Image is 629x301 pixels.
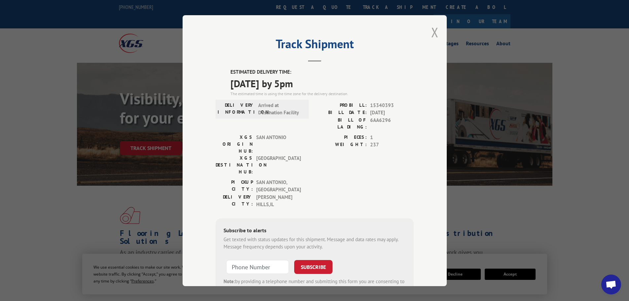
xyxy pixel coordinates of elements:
[224,236,406,250] div: Get texted with status updates for this shipment. Message and data rates may apply. Message frequ...
[224,278,235,284] strong: Note:
[315,141,367,149] label: WEIGHT:
[256,178,301,193] span: SAN ANTONIO , [GEOGRAPHIC_DATA]
[256,154,301,175] span: [GEOGRAPHIC_DATA]
[224,278,406,300] div: by providing a telephone number and submitting this form you are consenting to be contacted by SM...
[216,133,253,154] label: XGS ORIGIN HUB:
[230,91,414,96] div: The estimated time is using the time zone for the delivery destination.
[226,260,289,274] input: Phone Number
[294,260,332,274] button: SUBSCRIBE
[601,275,621,294] div: Open chat
[370,101,414,109] span: 15340393
[256,133,301,154] span: SAN ANTONIO
[431,23,438,41] button: Close modal
[216,193,253,208] label: DELIVERY CITY:
[256,193,301,208] span: [PERSON_NAME] HILLS , IL
[224,226,406,236] div: Subscribe to alerts
[218,101,255,116] label: DELIVERY INFORMATION:
[230,68,414,76] label: ESTIMATED DELIVERY TIME:
[370,141,414,149] span: 237
[370,133,414,141] span: 1
[315,133,367,141] label: PIECES:
[315,116,367,130] label: BILL OF LADING:
[315,109,367,117] label: BILL DATE:
[258,101,303,116] span: Arrived at Destination Facility
[315,101,367,109] label: PROBILL:
[216,39,414,52] h2: Track Shipment
[370,116,414,130] span: 6AA6296
[216,154,253,175] label: XGS DESTINATION HUB:
[230,76,414,91] span: [DATE] by 5pm
[216,178,253,193] label: PICKUP CITY:
[370,109,414,117] span: [DATE]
